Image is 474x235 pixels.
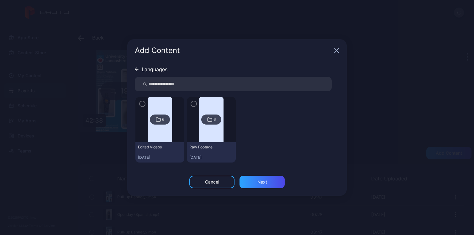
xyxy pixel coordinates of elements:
div: Raw Footage [189,145,224,150]
div: Add Content [135,47,332,54]
div: Edited Videos [138,145,172,150]
div: [DATE] [189,155,233,160]
div: Cancel [205,179,219,184]
div: Next [257,179,267,184]
button: Next [240,176,285,188]
div: 6 [162,117,164,122]
div: 6 [213,117,216,122]
button: Cancel [189,176,234,188]
div: Languages [142,67,167,72]
div: [DATE] [138,155,182,160]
